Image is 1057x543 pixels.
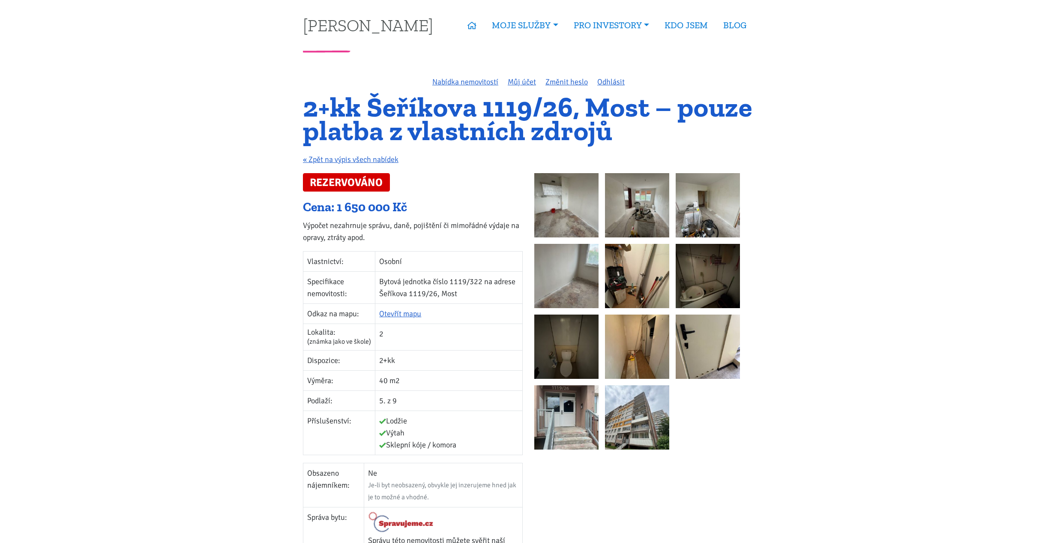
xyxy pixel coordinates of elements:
td: 2 [375,324,523,350]
td: Odkaz na mapu: [303,303,375,324]
a: Můj účet [508,77,536,87]
td: Ne [364,463,523,507]
a: Otevřít mapu [379,309,421,318]
a: Odhlásit [597,77,625,87]
a: PRO INVESTORY [566,15,657,35]
td: Lodžie Výtah Sklepní kóje / komora [375,411,523,455]
td: Bytová jednotka číslo 1119/322 na adrese Šeříkova 1119/26, Most [375,271,523,303]
a: Změnit heslo [545,77,588,87]
div: Je-li byt neobsazený, obvykle jej inzerujeme hned jak je to možné a vhodné. [368,479,518,503]
span: REZERVOVÁNO [303,173,390,192]
img: Logo Spravujeme.cz [368,511,434,533]
h1: 2+kk Šeříkova 1119/26, Most – pouze platba z vlastních zdrojů [303,96,754,142]
a: « Zpět na výpis všech nabídek [303,155,398,164]
a: BLOG [716,15,754,35]
a: Nabídka nemovitostí [432,77,498,87]
td: Vlastnictví: [303,251,375,271]
td: Specifikace nemovitosti: [303,271,375,303]
td: Výměra: [303,370,375,390]
div: Cena: 1 650 000 Kč [303,199,523,216]
td: Lokalita: [303,324,375,350]
a: MOJE SLUŽBY [484,15,566,35]
td: Příslušenství: [303,411,375,455]
span: (známka jako ve škole) [307,337,371,346]
td: Podlaží: [303,390,375,411]
td: Osobní [375,251,523,271]
td: Dispozice: [303,350,375,370]
p: Výpočet nezahrnuje správu, daně, pojištění či mimořádné výdaje na opravy, ztráty apod. [303,219,523,243]
a: KDO JSEM [657,15,716,35]
td: 2+kk [375,350,523,370]
a: [PERSON_NAME] [303,17,433,33]
td: 5. z 9 [375,390,523,411]
td: 40 m2 [375,370,523,390]
td: Obsazeno nájemníkem: [303,463,364,507]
